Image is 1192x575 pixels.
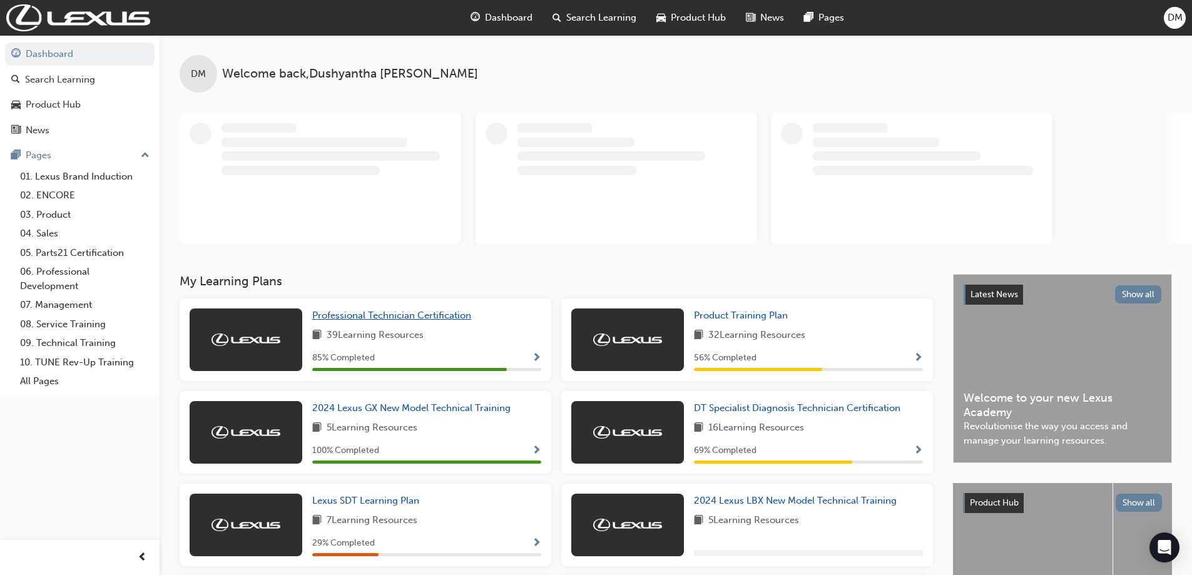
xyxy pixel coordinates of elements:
[222,67,478,81] span: Welcome back , Dushyantha [PERSON_NAME]
[5,144,155,167] button: Pages
[312,310,471,321] span: Professional Technician Certification
[1149,532,1179,562] div: Open Intercom Messenger
[694,328,703,343] span: book-icon
[543,5,646,31] a: search-iconSearch Learning
[312,402,511,414] span: 2024 Lexus GX New Model Technical Training
[312,494,424,508] a: Lexus SDT Learning Plan
[694,495,897,506] span: 2024 Lexus LBX New Model Technical Training
[694,401,905,415] a: DT Specialist Diagnosis Technician Certification
[532,350,541,366] button: Show Progress
[26,148,51,163] div: Pages
[312,495,419,506] span: Lexus SDT Learning Plan
[15,186,155,205] a: 02. ENCORE
[327,420,417,436] span: 5 Learning Resources
[312,328,322,343] span: book-icon
[180,274,933,288] h3: My Learning Plans
[11,74,20,86] span: search-icon
[11,49,21,60] span: guage-icon
[15,243,155,263] a: 05. Parts21 Certification
[11,150,21,161] span: pages-icon
[312,351,375,365] span: 85 % Completed
[312,444,379,458] span: 100 % Completed
[970,289,1018,300] span: Latest News
[15,224,155,243] a: 04. Sales
[914,443,923,459] button: Show Progress
[26,123,49,138] div: News
[327,513,417,529] span: 7 Learning Resources
[15,372,155,391] a: All Pages
[11,125,21,136] span: news-icon
[211,426,280,439] img: Trak
[327,328,424,343] span: 39 Learning Resources
[593,333,662,346] img: Trak
[15,167,155,186] a: 01. Lexus Brand Induction
[694,351,756,365] span: 56 % Completed
[914,353,923,364] span: Show Progress
[593,426,662,439] img: Trak
[694,513,703,529] span: book-icon
[914,350,923,366] button: Show Progress
[312,536,375,551] span: 29 % Completed
[26,98,81,112] div: Product Hub
[532,536,541,551] button: Show Progress
[1115,285,1162,303] button: Show all
[191,67,206,81] span: DM
[461,5,543,31] a: guage-iconDashboard
[5,43,155,66] a: Dashboard
[138,550,147,566] span: prev-icon
[1116,494,1163,512] button: Show all
[553,10,561,26] span: search-icon
[694,402,900,414] span: DT Specialist Diagnosis Technician Certification
[760,11,784,25] span: News
[746,10,755,26] span: news-icon
[914,445,923,457] span: Show Progress
[312,308,476,323] a: Professional Technician Certification
[694,310,788,321] span: Product Training Plan
[694,308,793,323] a: Product Training Plan
[25,73,95,87] div: Search Learning
[964,285,1161,305] a: Latest NewsShow all
[15,295,155,315] a: 07. Management
[312,420,322,436] span: book-icon
[646,5,736,31] a: car-iconProduct Hub
[15,333,155,353] a: 09. Technical Training
[211,519,280,531] img: Trak
[708,328,805,343] span: 32 Learning Resources
[5,93,155,116] a: Product Hub
[694,420,703,436] span: book-icon
[312,401,516,415] a: 2024 Lexus GX New Model Technical Training
[794,5,854,31] a: pages-iconPages
[5,68,155,91] a: Search Learning
[671,11,726,25] span: Product Hub
[312,513,322,529] span: book-icon
[6,4,150,31] img: Trak
[593,519,662,531] img: Trak
[485,11,532,25] span: Dashboard
[804,10,813,26] span: pages-icon
[141,148,150,164] span: up-icon
[694,444,756,458] span: 69 % Completed
[656,10,666,26] span: car-icon
[15,205,155,225] a: 03. Product
[566,11,636,25] span: Search Learning
[532,445,541,457] span: Show Progress
[211,333,280,346] img: Trak
[818,11,844,25] span: Pages
[532,443,541,459] button: Show Progress
[708,513,799,529] span: 5 Learning Resources
[15,353,155,372] a: 10. TUNE Rev-Up Training
[953,274,1172,463] a: Latest NewsShow allWelcome to your new Lexus AcademyRevolutionise the way you access and manage y...
[970,497,1019,508] span: Product Hub
[5,119,155,142] a: News
[1164,7,1186,29] button: DM
[694,494,902,508] a: 2024 Lexus LBX New Model Technical Training
[708,420,804,436] span: 16 Learning Resources
[736,5,794,31] a: news-iconNews
[11,99,21,111] span: car-icon
[532,353,541,364] span: Show Progress
[1168,11,1183,25] span: DM
[532,538,541,549] span: Show Progress
[964,419,1161,447] span: Revolutionise the way you access and manage your learning resources.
